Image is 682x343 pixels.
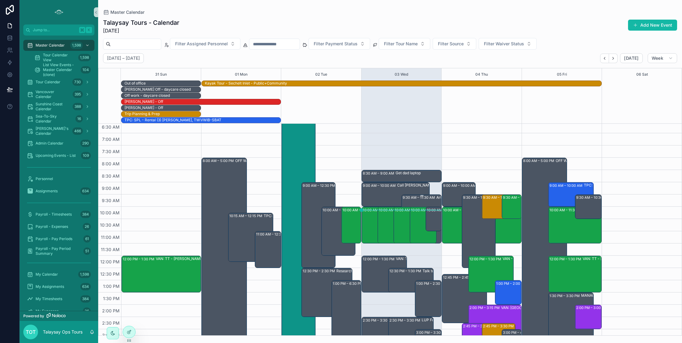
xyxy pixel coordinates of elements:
div: Trip Planning & Prep [125,111,160,116]
a: Sunshine Coast Calendar388 [23,101,94,112]
div: 11:00 AM – 12:30 PM [256,231,291,237]
span: Master Calendar [36,43,65,48]
div: LUP Follow-up [422,318,447,322]
button: 04 Thu [475,68,488,81]
div: 384 [80,211,91,218]
div: 1,598 [70,42,83,49]
div: 2:00 PM – 3:15 PM [469,305,501,311]
span: Jump to... [33,28,77,32]
div: 12:00 PM – 1:30 PMVAN: TT - [PERSON_NAME] (1) [PERSON_NAME], ( HUSH TEA ORDER ) TW:[PERSON_NAME]-... [122,256,201,292]
div: 10:00 AM – 11:30 AM [395,207,430,213]
div: 9:30 AM – 11:30 AM [403,194,436,201]
div: 10:00 AM – 11:30 AMVAN: TT - [PERSON_NAME] (2) [PERSON_NAME], TW:XHPW-IBCN [549,207,601,243]
span: My Timesheets [36,296,62,301]
div: 10:00 AM – 11:30 AM [550,207,585,213]
span: 1:30 PM [102,296,121,301]
a: Master Calendar [103,9,144,15]
span: Payroll - Expenses [36,224,68,229]
div: Out of office [125,81,146,86]
div: 10:00 AM – 11:30 AM [394,207,420,243]
div: 9:00 AM – 10:00 AM [442,183,476,206]
span: 8:00 AM [100,161,121,166]
div: 2:30 PM – 3:30 PM [389,317,422,323]
div: 12:00 PM – 1:30 PMVAN - TT [PERSON_NAME] (2) - [GEOGRAPHIC_DATA][PERSON_NAME] - GYG - GYGX7N3R9H6M [469,256,513,292]
div: 9:30 AM – 10:30 AM [483,194,517,201]
div: 2:45 PM – 3:30 PMSSC: ST -Amalgamtion (24) [PERSON_NAME], TW:YYUD-RKIT [462,323,496,341]
div: 9:00 AM – 12:30 PM [302,183,335,268]
button: Add New Event [628,20,677,31]
div: 1:00 PM – 2:30 PM [416,281,448,287]
div: 10:00 AM – 11:30 AM [343,207,378,213]
span: 2:00 PM [101,308,121,313]
span: 7:30 AM [101,149,121,154]
span: [PERSON_NAME]'s Calendar [36,126,70,136]
div: Art Farm & [PERSON_NAME] Check-in [436,195,474,200]
span: Filter Assigned Personnel [175,41,228,47]
div: TPC: SPL - Rental (3) Elea Hardy-Charbonnier, TW:VWIB-SBAT [125,117,221,123]
div: 10:15 AM – 12:15 PM [229,213,264,219]
div: 8:30 AM – 9:00 AM [363,170,396,176]
div: 2:00 PM – 3:15 PMVAN: [GEOGRAPHIC_DATA][PERSON_NAME] (1) [PERSON_NAME], [GEOGRAPHIC_DATA]:QSNH-ZSYJ [469,305,521,335]
div: 384 [80,295,91,303]
span: Tour Calendar [36,80,60,85]
button: Select Button [479,38,537,50]
span: 3:00 PM [101,333,121,338]
div: 06 Sat [636,68,648,81]
span: Payroll - Pay Period Summary [36,246,81,256]
span: 1:00 PM [102,284,121,289]
div: VAN: TT - [PERSON_NAME] (1) [PERSON_NAME], ( HUSH TEA ORDER ) TW:[PERSON_NAME]-CKZQ [156,256,234,261]
div: 12:30 PM – 2:30 PMResearch on NFP Formation [302,268,352,317]
span: 9:30 AM [100,198,121,203]
div: 51 [83,247,91,255]
div: Off work - daycare closed [125,93,170,98]
a: My Assignments634 [23,281,94,292]
div: 1:00 PM – 6:30 PM [333,281,364,287]
div: 9:30 AM – 10:30 AM [503,194,537,201]
a: Personnel [23,173,94,184]
span: 12:30 PM [99,271,121,277]
span: 6:30 AM [100,124,121,130]
div: 10:00 AM – 11:30 AM [379,207,414,213]
div: 03 Wed [395,68,408,81]
span: [DATE] [624,55,638,61]
div: 9:00 AM – 10:00 AM [550,183,584,189]
span: Filter Source [438,41,464,47]
div: 05 Fri [557,68,567,81]
div: 12:45 PM – 2:45 PMLUP Event Prep [442,274,487,323]
div: 02 Tue [315,68,327,81]
a: My Timesheets384 [23,293,94,304]
div: 9:30 AM – 10:30 AM [502,195,521,219]
div: 12:00 PM – 1:30 PMVAN: TT - [PERSON_NAME] (25) Translink, TW:PXYR-XWEA [549,256,601,292]
span: 2:30 PM [101,320,121,326]
div: 1,598 [78,54,91,61]
div: 466 [72,127,83,135]
div: scrollable content [20,36,98,311]
div: 12:00 PM – 1:30 PM [550,256,583,262]
span: My Calendar [36,272,58,277]
div: 12:00 PM – 1:30 PMVAN: TT - [PERSON_NAME] (2) [PERSON_NAME] [PERSON_NAME], TW:ZSHK-GVRP [362,256,406,292]
div: 2:30 PM – 3:30 PM [363,317,395,323]
span: Sunshine Coast Calendar [36,102,70,111]
button: 31 Sun [155,68,167,81]
div: 26 [83,223,91,230]
button: Select Button [170,38,240,50]
a: Payroll - Pay Periods61 [23,233,94,244]
div: 12:45 PM – 2:45 PM [443,274,477,281]
span: Master Calendar [110,9,144,15]
a: Master Calendar1,598 [23,40,94,51]
div: Trip Planning & Prep [125,111,160,117]
div: Kayak Tour - Sechelt Inlet - Public+Community [205,81,287,86]
button: Select Button [433,38,476,50]
span: Week [652,55,663,61]
div: 9:00 AM – 12:30 PM [303,183,337,189]
div: 1:00 PM – 2:00 PM [495,281,521,304]
div: 1:30 PM – 3:30 PMMANAGEMENT CALENDAR REVIEW [549,293,593,341]
div: 9:30 AM – 12:30 PM [463,194,497,201]
button: Select Button [379,38,430,50]
div: 12:00 PM – 1:30 PM [123,256,156,262]
div: 9:30 AM – 10:30 AM [575,195,601,219]
span: List View Events - Master Calendar (clone) [43,62,78,77]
